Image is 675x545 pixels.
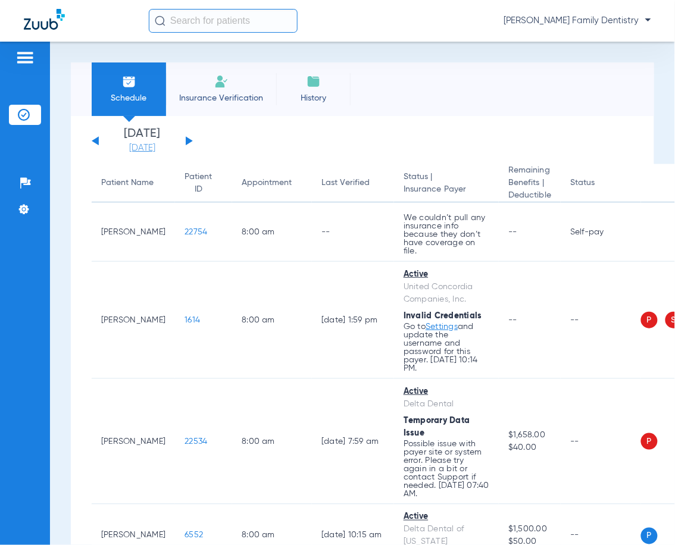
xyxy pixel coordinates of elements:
[185,437,207,446] span: 22534
[107,128,178,154] li: [DATE]
[155,15,165,26] img: Search Icon
[561,379,641,505] td: --
[404,214,489,255] p: We couldn’t pull any insurance info because they don’t have coverage on file.
[504,15,651,27] span: [PERSON_NAME] Family Dentistry
[404,416,470,437] span: Temporary Data Issue
[101,92,157,104] span: Schedule
[92,262,175,379] td: [PERSON_NAME]
[426,322,458,331] a: Settings
[404,183,489,196] span: Insurance Payer
[312,262,394,379] td: [DATE] 1:59 PM
[321,177,370,189] div: Last Verified
[101,177,165,189] div: Patient Name
[404,398,489,411] div: Delta Dental
[321,177,385,189] div: Last Verified
[404,268,489,281] div: Active
[24,9,65,30] img: Zuub Logo
[232,262,312,379] td: 8:00 AM
[404,511,489,524] div: Active
[285,92,342,104] span: History
[175,92,267,104] span: Insurance Verification
[404,312,482,320] span: Invalid Credentials
[232,203,312,262] td: 8:00 AM
[641,528,658,544] span: P
[107,142,178,154] a: [DATE]
[232,379,312,505] td: 8:00 AM
[185,171,212,196] div: Patient ID
[242,177,302,189] div: Appointment
[404,386,489,398] div: Active
[307,74,321,89] img: History
[394,164,499,203] th: Status |
[508,189,551,202] span: Deductible
[214,74,229,89] img: Manual Insurance Verification
[561,262,641,379] td: --
[185,531,203,540] span: 6552
[404,322,489,372] p: Go to and update the username and password for this payer. [DATE] 10:14 PM.
[122,74,136,89] img: Schedule
[508,429,551,441] span: $1,658.00
[641,433,658,450] span: P
[149,9,298,33] input: Search for patients
[185,228,207,236] span: 22754
[508,316,517,324] span: --
[92,203,175,262] td: [PERSON_NAME]
[508,228,517,236] span: --
[185,316,200,324] span: 1614
[312,203,394,262] td: --
[404,281,489,306] div: United Concordia Companies, Inc.
[561,164,641,203] th: Status
[641,312,658,328] span: P
[312,379,394,505] td: [DATE] 7:59 AM
[508,524,551,536] span: $1,500.00
[404,440,489,498] p: Possible issue with payer site or system error. Please try again in a bit or contact Support if n...
[92,379,175,505] td: [PERSON_NAME]
[242,177,292,189] div: Appointment
[15,51,35,65] img: hamburger-icon
[508,441,551,454] span: $40.00
[561,203,641,262] td: Self-pay
[185,171,223,196] div: Patient ID
[101,177,154,189] div: Patient Name
[499,164,561,203] th: Remaining Benefits |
